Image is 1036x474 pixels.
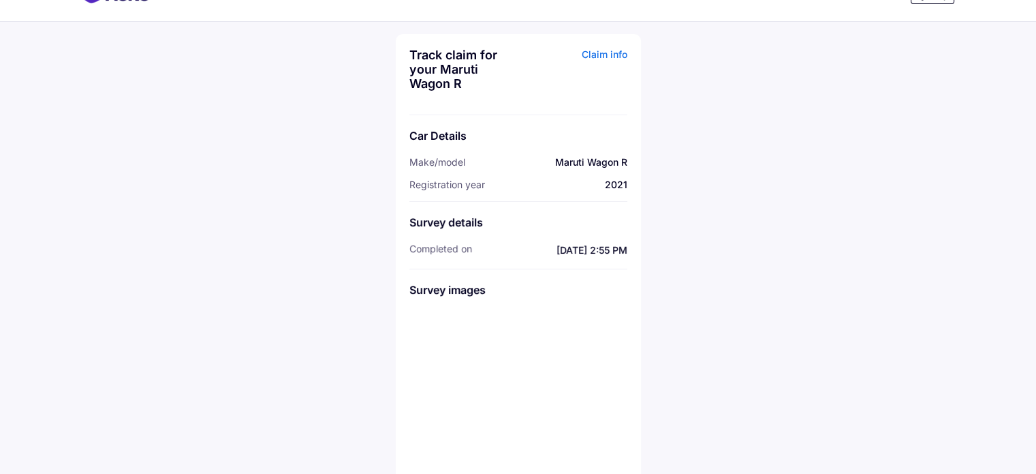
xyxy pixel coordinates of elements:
img: WhatsApp Image 2025-08-16 at 1.57.25 PM (1).jpeg [483,384,551,452]
span: [DATE] 2:55 PM [486,243,627,258]
img: WhatsApp Image 2025-08-16 at 1.57.25 PM (2).jpeg [409,384,477,452]
div: Claim info [522,48,627,101]
div: Track claim for your Maruti Wagon R [409,48,515,91]
img: WhatsApp Image 2025-08-16 at 1.57.26 PM.jpeg [483,310,551,379]
span: completed On [409,243,472,258]
img: WhatsApp Image 2025-08-16 at 1.57.25 PM.jpeg [556,384,625,452]
div: Survey details [409,216,627,229]
span: Survey images [409,283,486,297]
img: WhatsApp Image 2025-08-16 at 1.57.25 PM (3).jpeg [556,310,625,379]
span: Maruti Wagon R [555,156,627,168]
span: Make/model [409,156,465,168]
span: 2021 [605,179,627,190]
span: Registration year [409,179,485,190]
img: WhatsApp Image 2025-08-16 at 1.57.25 PM (3).jpeg [409,310,477,379]
div: Car Details [409,129,627,143]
